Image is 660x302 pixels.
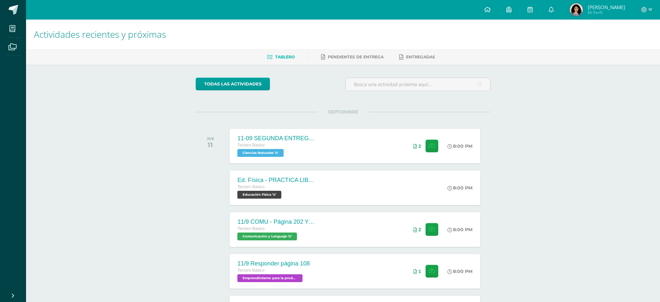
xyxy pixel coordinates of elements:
div: 8:00 PM [447,268,472,274]
div: 8:00 PM [447,143,472,149]
div: 11/9 COMU - Página 202 Y 203 [237,219,316,225]
a: Tablero [267,52,295,62]
img: c6b917f75c4b84743c6c97cb0b98f408.png [570,3,583,16]
div: 8:00 PM [447,185,472,191]
div: Archivos entregados [414,227,421,232]
span: 1 [418,269,421,274]
span: Tablero [275,54,295,59]
div: Ed. Física - PRACTICA LIBRE Voleibol - S4C2 [237,177,316,184]
span: 2 [418,227,421,232]
div: 11-09 SEGUNDA ENTREGA DE GUÍA [237,135,316,142]
div: 11 [207,141,214,149]
span: Tercero Básico [237,226,264,231]
span: Emprendimiento para la productividad 'U' [237,274,302,282]
div: 8:00 PM [447,227,472,233]
span: Mi Perfil [588,10,625,15]
span: Pendientes de entrega [328,54,384,59]
span: 2 [418,143,421,149]
div: Archivos entregados [414,269,421,274]
span: Comunicación y Lenguaje 'U' [237,233,297,240]
span: [PERSON_NAME] [588,4,625,10]
span: SEPTIEMBRE [317,109,369,115]
span: Tercero Básico [237,143,264,147]
a: Pendientes de entrega [321,52,384,62]
div: 11/9 Responder página 108 [237,260,310,267]
span: Ciencias Naturales 'U' [237,149,284,157]
a: todas las Actividades [196,78,270,90]
span: Educación Física 'U' [237,191,281,199]
span: Tercero Básico [237,268,264,273]
div: Archivos entregados [414,143,421,149]
a: Entregadas [399,52,435,62]
input: Busca una actividad próxima aquí... [346,78,490,91]
span: Tercero Básico [237,185,264,189]
div: JUE [207,136,214,141]
span: Actividades recientes y próximas [34,28,166,40]
span: Entregadas [406,54,435,59]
